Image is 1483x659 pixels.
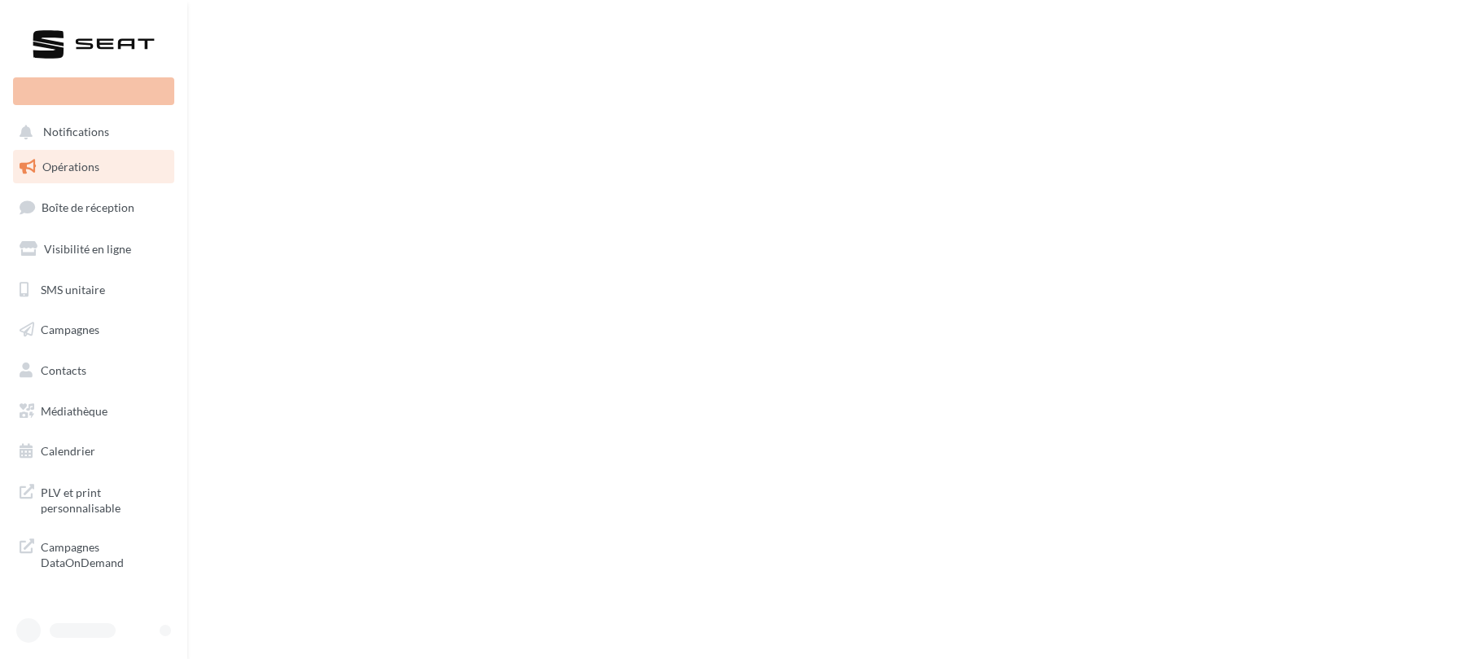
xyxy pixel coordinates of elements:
a: Boîte de réception [10,190,178,225]
div: Nouvelle campagne [13,77,174,105]
a: Contacts [10,354,178,388]
span: Boîte de réception [42,200,134,214]
a: Médiathèque [10,394,178,428]
a: Visibilité en ligne [10,232,178,266]
span: Médiathèque [41,404,107,418]
a: Calendrier [10,434,178,468]
span: Visibilité en ligne [44,242,131,256]
span: Calendrier [41,444,95,458]
span: PLV et print personnalisable [41,481,168,516]
span: Campagnes [41,323,99,336]
a: Campagnes [10,313,178,347]
a: Opérations [10,150,178,184]
span: Notifications [43,125,109,139]
a: PLV et print personnalisable [10,475,178,523]
span: SMS unitaire [41,282,105,296]
span: Contacts [41,363,86,377]
a: Campagnes DataOnDemand [10,529,178,578]
a: SMS unitaire [10,273,178,307]
span: Campagnes DataOnDemand [41,536,168,571]
span: Opérations [42,160,99,174]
